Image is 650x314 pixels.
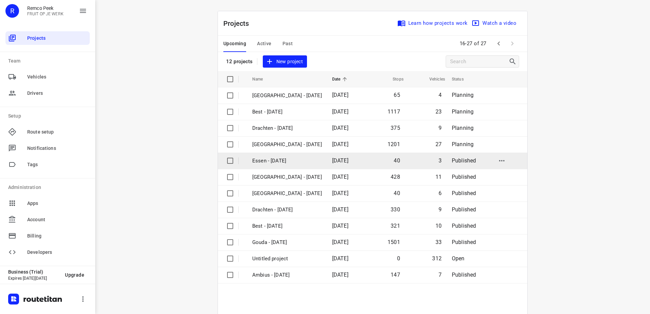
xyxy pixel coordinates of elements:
[252,75,272,83] span: Name
[267,57,303,66] span: New project
[394,92,400,98] span: 65
[435,239,442,245] span: 33
[439,157,442,164] span: 3
[8,269,59,275] p: Business (Trial)
[27,161,87,168] span: Tags
[388,141,400,147] span: 1201
[388,108,400,115] span: 1117
[506,37,519,50] span: Next Page
[252,255,322,263] p: Untitled project
[332,125,348,131] span: [DATE]
[509,57,519,66] div: Search
[439,272,442,278] span: 7
[332,141,348,147] span: [DATE]
[452,272,476,278] span: Published
[223,18,255,29] p: Projects
[27,128,87,136] span: Route setup
[27,12,64,16] p: FRUIT OP JE WERK
[5,213,90,226] div: Account
[391,174,400,180] span: 428
[8,276,59,281] p: Expires [DATE][DATE]
[252,92,322,100] p: Antwerpen - Wednesday
[5,31,90,45] div: Projects
[435,174,442,180] span: 11
[27,249,87,256] span: Developers
[252,222,322,230] p: Best - [DATE]
[332,75,349,83] span: Date
[394,190,400,196] span: 40
[27,145,87,152] span: Notifications
[332,206,348,213] span: [DATE]
[252,124,322,132] p: Drachten - Wednesday
[5,158,90,171] div: Tags
[421,75,445,83] span: Vehicles
[452,141,474,147] span: Planning
[452,108,474,115] span: Planning
[27,232,87,240] span: Billing
[435,141,442,147] span: 27
[391,223,400,229] span: 321
[252,271,322,279] p: Ambius - Monday
[5,229,90,243] div: Billing
[65,272,84,278] span: Upgrade
[5,125,90,139] div: Route setup
[27,216,87,223] span: Account
[452,206,476,213] span: Published
[452,239,476,245] span: Published
[332,255,348,262] span: [DATE]
[332,157,348,164] span: [DATE]
[5,141,90,155] div: Notifications
[332,92,348,98] span: [DATE]
[8,184,90,191] p: Administration
[332,223,348,229] span: [DATE]
[5,86,90,100] div: Drivers
[452,125,474,131] span: Planning
[59,269,90,281] button: Upgrade
[439,190,442,196] span: 6
[397,255,400,262] span: 0
[452,75,473,83] span: Status
[5,4,19,18] div: R
[452,223,476,229] span: Published
[439,206,442,213] span: 9
[439,125,442,131] span: 9
[27,35,87,42] span: Projects
[391,206,400,213] span: 330
[223,39,246,48] span: Upcoming
[332,190,348,196] span: [DATE]
[8,112,90,120] p: Setup
[391,272,400,278] span: 147
[452,157,476,164] span: Published
[452,174,476,180] span: Published
[252,206,322,214] p: Drachten - [DATE]
[252,157,322,165] p: Essen - Tuesday
[263,55,307,68] button: New project
[432,255,442,262] span: 312
[27,73,87,81] span: Vehicles
[257,39,271,48] span: Active
[27,90,87,97] span: Drivers
[492,37,506,50] span: Previous Page
[332,174,348,180] span: [DATE]
[252,190,322,197] p: [GEOGRAPHIC_DATA] - [DATE]
[8,57,90,65] p: Team
[5,196,90,210] div: Apps
[332,272,348,278] span: [DATE]
[435,223,442,229] span: 10
[391,125,400,131] span: 375
[252,108,322,116] p: Best - Wednesday
[226,58,253,65] p: 12 projects
[452,255,465,262] span: Open
[5,245,90,259] div: Developers
[388,239,400,245] span: 1501
[5,70,90,84] div: Vehicles
[457,36,490,51] span: 16-27 of 27
[435,108,442,115] span: 23
[27,5,64,11] p: Remco Peek
[452,190,476,196] span: Published
[252,141,322,149] p: Zwolle - Wednesday
[283,39,293,48] span: Past
[452,92,474,98] span: Planning
[439,92,442,98] span: 4
[332,239,348,245] span: [DATE]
